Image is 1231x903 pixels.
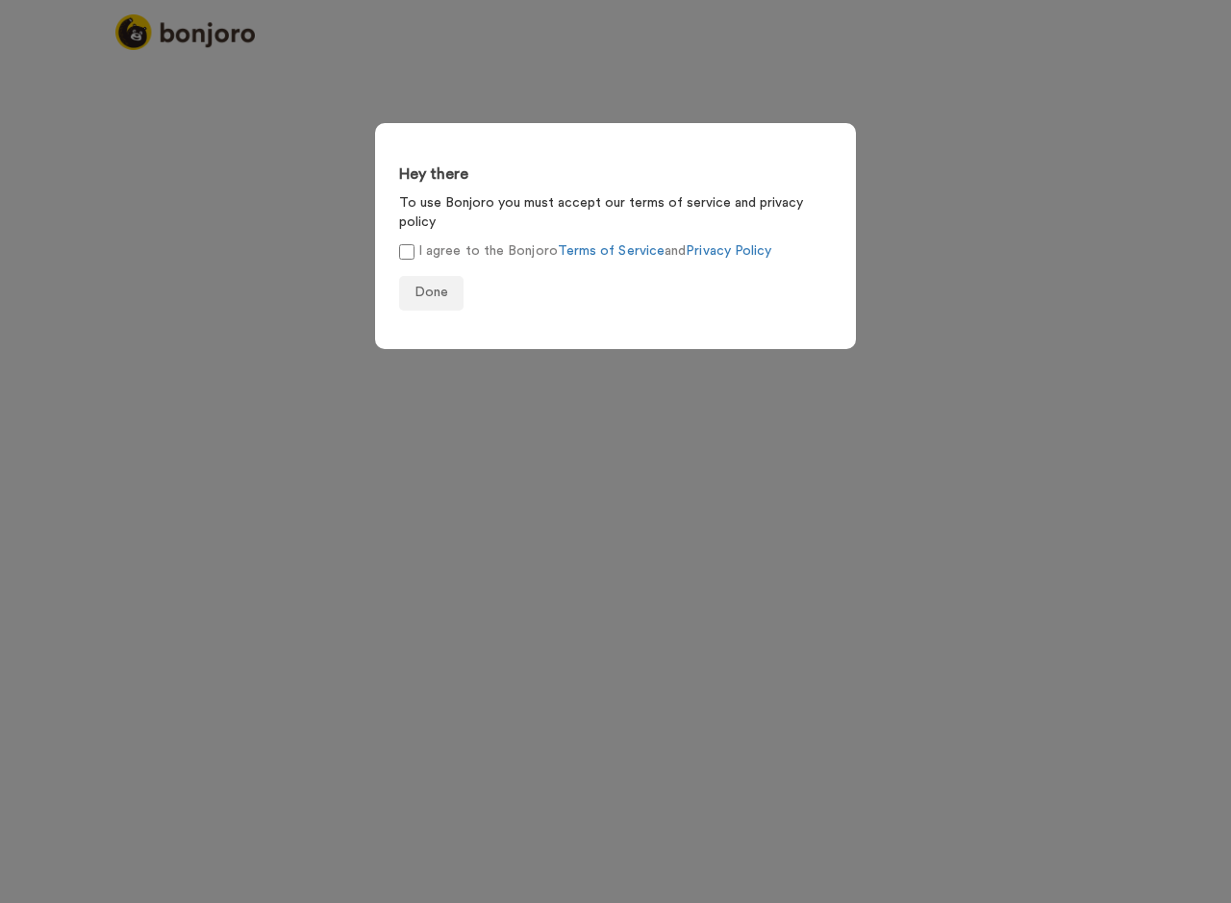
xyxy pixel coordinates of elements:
[399,244,415,260] input: I agree to the BonjoroTerms of ServiceandPrivacy Policy
[558,244,665,258] a: Terms of Service
[686,244,771,258] a: Privacy Policy
[399,166,832,184] h3: Hey there
[399,241,771,262] label: I agree to the Bonjoro and
[399,276,464,311] button: Done
[399,193,832,232] p: To use Bonjoro you must accept our terms of service and privacy policy
[415,286,448,299] span: Done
